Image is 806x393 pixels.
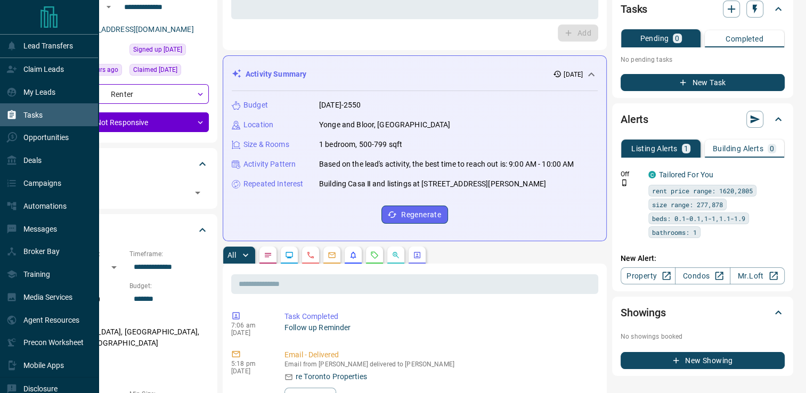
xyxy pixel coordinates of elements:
p: Activity Summary [246,69,306,80]
p: 5:18 pm [231,360,268,367]
div: Sat Aug 16 2025 [129,64,209,79]
h2: Alerts [621,111,648,128]
span: Claimed [DATE] [133,64,177,75]
a: Property [621,267,675,284]
p: Activity Pattern [243,159,296,170]
button: Regenerate [381,206,448,224]
p: 1 [684,145,688,152]
svg: Agent Actions [413,251,421,259]
span: rent price range: 1620,2805 [652,185,753,196]
button: Open [102,1,115,13]
p: Motivation: [45,357,209,367]
p: Areas Searched: [45,314,209,323]
p: [DATE] [564,70,583,79]
button: New Task [621,74,785,91]
p: Building Alerts [713,145,763,152]
div: Activity Summary[DATE] [232,64,598,84]
a: Tailored For You [659,170,713,179]
div: condos.ca [648,171,656,178]
svg: Lead Browsing Activity [285,251,294,259]
span: bathrooms: 1 [652,227,697,238]
div: Renter [45,84,209,104]
p: Repeated Interest [243,178,303,190]
button: New Showing [621,352,785,369]
p: [DATE] [231,367,268,375]
p: Completed [726,35,763,43]
p: Budget [243,100,268,111]
h2: Showings [621,304,666,321]
p: [GEOGRAPHIC_DATA], [GEOGRAPHIC_DATA], Yonge and [GEOGRAPHIC_DATA] [45,323,209,352]
svg: Requests [370,251,379,259]
p: Based on the lead's activity, the best time to reach out is: 9:00 AM - 10:00 AM [319,159,574,170]
p: Email - Delivered [284,349,594,361]
p: Size & Rooms [243,139,289,150]
div: Alerts [621,107,785,132]
p: Off [621,169,642,179]
div: Thu Jul 31 2025 [129,44,209,59]
div: Not Responsive [45,112,209,132]
p: Yonge and Bloor, [GEOGRAPHIC_DATA] [319,119,450,130]
p: Email from [PERSON_NAME] delivered to [PERSON_NAME] [284,361,594,368]
p: 0 [675,35,679,42]
div: Showings [621,300,785,325]
a: Condos [675,267,730,284]
p: [DATE] [231,329,268,337]
div: Criteria [45,217,209,243]
svg: Listing Alerts [349,251,357,259]
p: Building Casa Ⅱ and listings at [STREET_ADDRESS][PERSON_NAME] [319,178,546,190]
a: [EMAIL_ADDRESS][DOMAIN_NAME] [74,25,194,34]
p: All [227,251,236,259]
svg: Notes [264,251,272,259]
span: beds: 0.1-0.1,1-1,1.1-1.9 [652,213,745,224]
svg: Calls [306,251,315,259]
svg: Push Notification Only [621,179,628,186]
p: 1 bedroom, 500-799 sqft [319,139,402,150]
h2: Tasks [621,1,647,18]
p: Follow up Reminder [284,322,594,333]
p: Task Completed [284,311,594,322]
svg: Emails [328,251,336,259]
p: Timeframe: [129,249,209,259]
p: 0 [770,145,774,152]
div: Tags [45,151,209,177]
p: [DATE]-2550 [319,100,361,111]
p: Pending [640,35,669,42]
p: No showings booked [621,332,785,341]
p: No pending tasks [621,52,785,68]
p: Listing Alerts [631,145,678,152]
span: size range: 277,878 [652,199,723,210]
span: Signed up [DATE] [133,44,182,55]
svg: Opportunities [392,251,400,259]
p: Location [243,119,273,130]
button: Open [190,185,205,200]
p: New Alert: [621,253,785,264]
p: Budget: [129,281,209,291]
p: 7:06 am [231,322,268,329]
a: Mr.Loft [730,267,785,284]
p: re Toronto Properties [296,371,367,382]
